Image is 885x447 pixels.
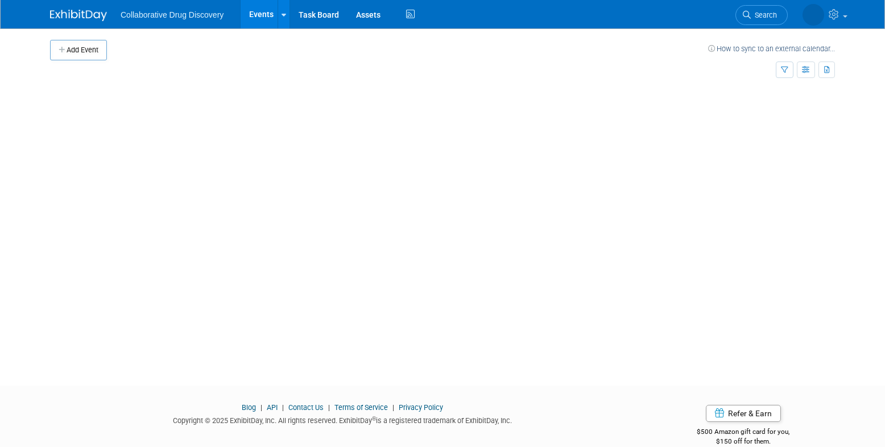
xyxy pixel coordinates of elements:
[735,5,788,25] a: Search
[325,403,333,412] span: |
[50,413,635,426] div: Copyright © 2025 ExhibitDay, Inc. All rights reserved. ExhibitDay is a registered trademark of Ex...
[706,405,781,422] a: Refer & Earn
[652,437,836,446] div: $150 off for them.
[652,420,836,446] div: $500 Amazon gift card for you,
[258,403,265,412] span: |
[399,403,443,412] a: Privacy Policy
[334,403,388,412] a: Terms of Service
[390,403,397,412] span: |
[50,40,107,60] button: Add Event
[50,10,107,21] img: ExhibitDay
[751,11,777,19] span: Search
[372,416,376,422] sup: ®
[803,4,824,26] img: Lauren Kossy
[279,403,287,412] span: |
[242,403,256,412] a: Blog
[288,403,324,412] a: Contact Us
[267,403,278,412] a: API
[708,44,835,53] a: How to sync to an external calendar...
[121,10,224,19] span: Collaborative Drug Discovery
